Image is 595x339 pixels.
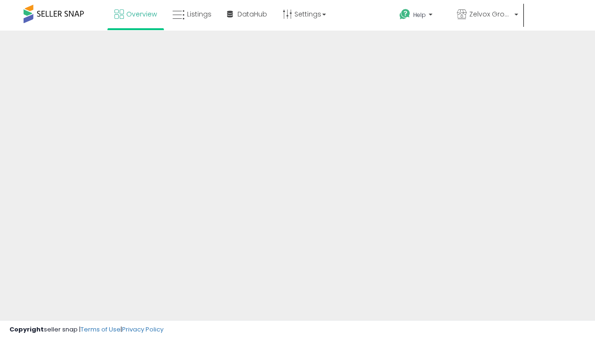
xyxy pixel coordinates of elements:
a: Privacy Policy [122,325,163,334]
i: Get Help [399,8,411,20]
strong: Copyright [9,325,44,334]
a: Terms of Use [81,325,121,334]
span: Zelvox Group LLC [469,9,512,19]
span: Listings [187,9,212,19]
span: Help [413,11,426,19]
a: Help [392,1,448,31]
div: seller snap | | [9,325,163,334]
span: Overview [126,9,157,19]
span: DataHub [237,9,267,19]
